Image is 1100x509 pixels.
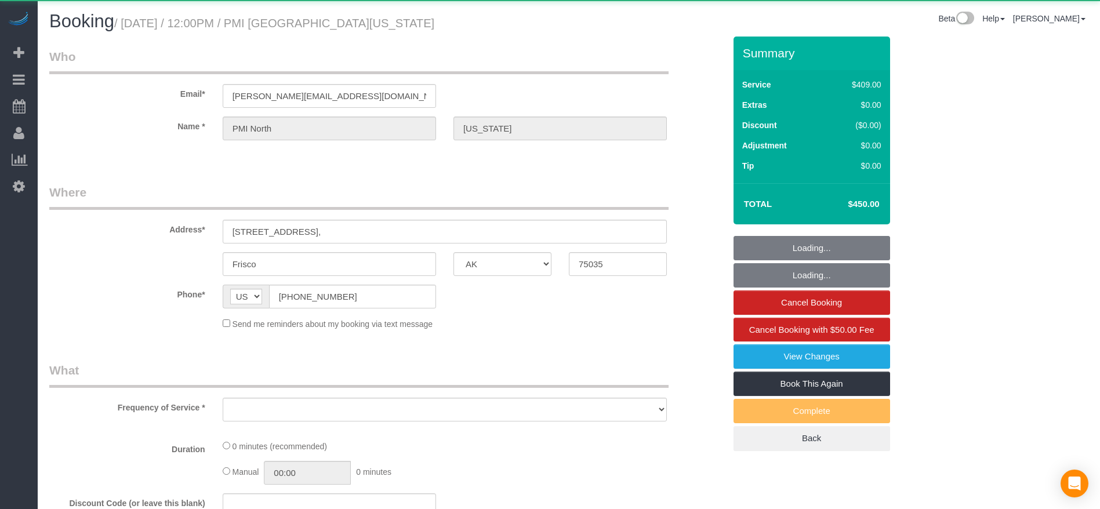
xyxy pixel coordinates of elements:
[223,252,436,276] input: City*
[41,220,214,235] label: Address*
[734,426,890,450] a: Back
[233,319,433,329] span: Send me reminders about my booking via text message
[734,290,890,315] a: Cancel Booking
[41,84,214,100] label: Email*
[233,442,327,451] span: 0 minutes (recommended)
[734,372,890,396] a: Book This Again
[982,14,1005,23] a: Help
[827,119,881,131] div: ($0.00)
[49,11,114,31] span: Booking
[743,46,884,60] h3: Summary
[827,99,881,111] div: $0.00
[233,467,259,477] span: Manual
[734,344,890,369] a: View Changes
[827,79,881,90] div: $409.00
[223,84,436,108] input: Email*
[742,119,777,131] label: Discount
[223,117,436,140] input: First Name*
[955,12,974,27] img: New interface
[453,117,667,140] input: Last Name*
[742,160,754,172] label: Tip
[269,285,436,308] input: Phone*
[49,48,669,74] legend: Who
[744,199,772,209] strong: Total
[734,318,890,342] a: Cancel Booking with $50.00 Fee
[356,467,391,477] span: 0 minutes
[1013,14,1086,23] a: [PERSON_NAME]
[749,325,874,335] span: Cancel Booking with $50.00 Fee
[7,12,30,28] img: Automaid Logo
[742,140,787,151] label: Adjustment
[114,17,434,30] small: / [DATE] / 12:00PM / PMI [GEOGRAPHIC_DATA][US_STATE]
[49,184,669,210] legend: Where
[49,362,669,388] legend: What
[938,14,974,23] a: Beta
[41,493,214,509] label: Discount Code (or leave this blank)
[827,160,881,172] div: $0.00
[813,199,879,209] h4: $450.00
[41,439,214,455] label: Duration
[41,117,214,132] label: Name *
[569,252,667,276] input: Zip Code*
[742,79,771,90] label: Service
[1061,470,1088,497] div: Open Intercom Messenger
[41,398,214,413] label: Frequency of Service *
[41,285,214,300] label: Phone*
[742,99,767,111] label: Extras
[827,140,881,151] div: $0.00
